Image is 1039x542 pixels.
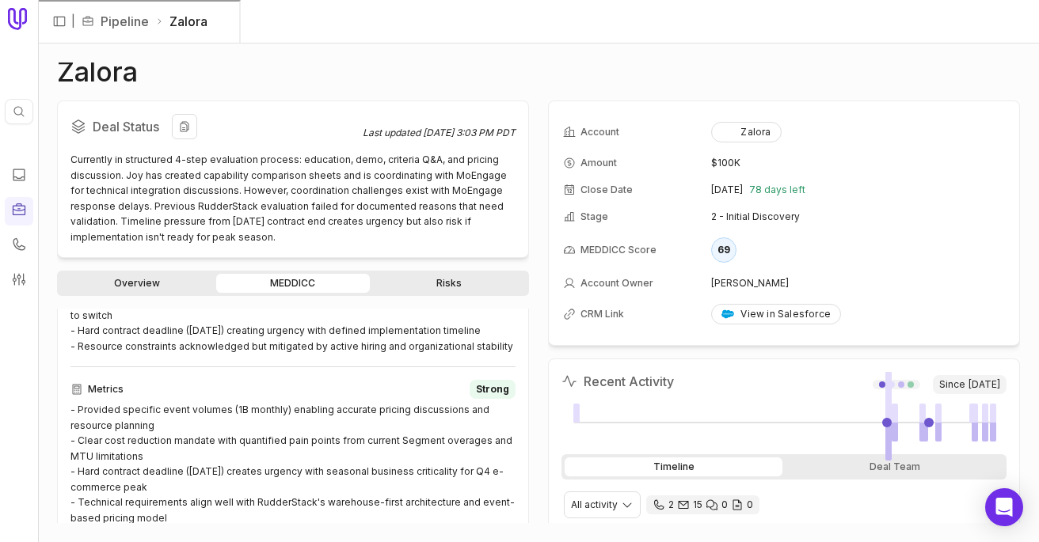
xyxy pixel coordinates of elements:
li: Zalora [155,12,207,31]
h2: Recent Activity [561,372,674,391]
span: Account [580,126,619,138]
span: | [71,12,75,31]
td: 2 - Initial Discovery [711,204,1005,229]
div: View in Salesforce [721,308,831,320]
div: Open Intercom Messenger [985,488,1023,526]
div: 2 calls and 15 email threads [646,495,759,514]
a: Overview [60,274,213,293]
h2: Deal Status [70,114,363,139]
td: $100K [711,150,1005,176]
h1: Zalora [57,63,138,81]
span: Close Date [580,184,633,196]
time: [DATE] 3:03 PM PDT [423,127,516,138]
span: Since [933,375,1007,394]
span: Account Owner [580,277,653,290]
span: Stage [580,210,608,223]
time: [DATE] [969,378,1000,391]
div: 69 [711,237,736,263]
span: 78 days left [749,184,805,196]
button: Zalora [711,122,781,142]
a: MEDDICC [216,274,369,293]
div: Deal Team [786,457,1003,476]
button: Expand sidebar [48,9,71,33]
td: [PERSON_NAME] [711,271,1005,296]
time: [DATE] [711,184,743,196]
div: Metrics [70,380,516,399]
span: MEDDICC Score [580,244,657,256]
div: Timeline [565,457,782,476]
a: Risks [373,274,526,293]
span: Strong [476,383,509,396]
div: - Provided specific event volumes (1B monthly) enabling accurate pricing discussions and resource... [70,402,516,525]
span: Amount [580,157,617,169]
a: View in Salesforce [711,304,841,324]
a: Pipeline [101,12,149,31]
div: Currently in structured 4-step evaluation process: education, demo, criteria Q&A, and pricing dis... [70,152,516,244]
span: CRM Link [580,308,624,320]
div: Zalora [721,126,771,138]
div: Last updated [363,127,516,139]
